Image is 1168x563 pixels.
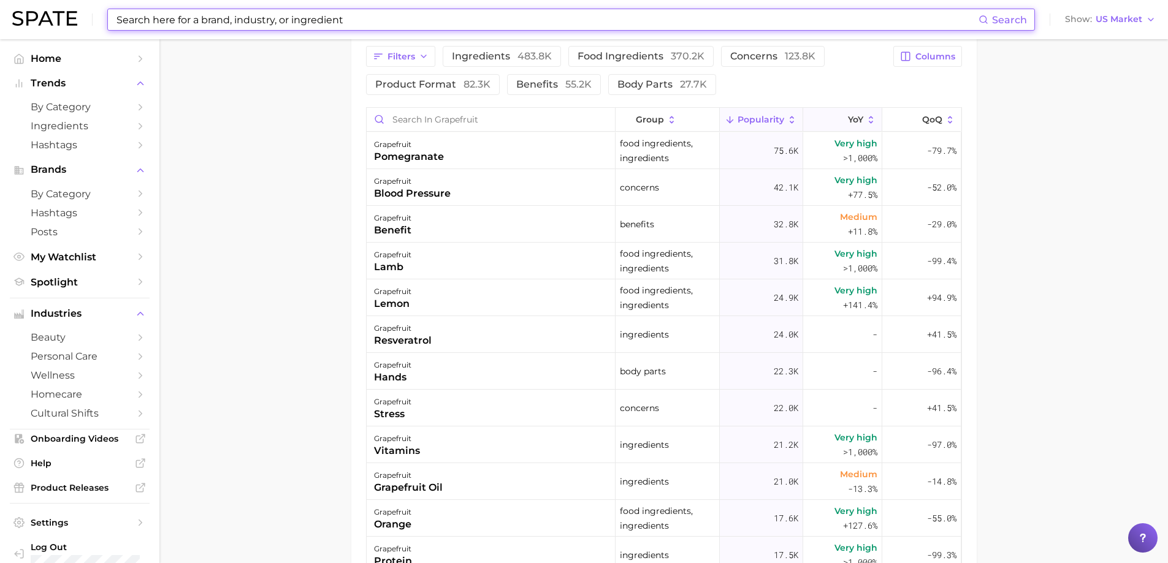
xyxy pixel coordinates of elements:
span: ingredients [620,474,669,489]
div: stress [374,407,411,421]
span: 17.6k [774,511,798,526]
button: grapefruithandsbody parts22.3k--96.4% [367,353,961,390]
button: grapefruitlambfood ingredients, ingredients31.8kVery high>1,000%-99.4% [367,243,961,279]
div: blood pressure [374,186,451,201]
a: Onboarding Videos [10,429,150,448]
span: Product Releases [31,482,129,493]
button: grapefruitbenefitbenefits32.8kMedium+11.8%-29.0% [367,206,961,243]
span: 370.2k [671,50,704,62]
span: -29.0% [927,217,956,232]
div: grapefruit [374,284,411,299]
button: group [616,108,720,132]
span: - [872,364,877,379]
span: +41.5% [927,401,956,415]
div: grapefruit [374,395,411,409]
span: 123.8k [785,50,815,62]
span: food ingredients, ingredients [620,283,715,312]
button: Filters [366,46,435,67]
span: Medium [840,210,877,224]
span: Very high [834,136,877,151]
span: +141.4% [843,298,877,312]
span: by Category [31,188,129,200]
button: Trends [10,74,150,93]
span: Very high [834,430,877,445]
div: lamb [374,260,411,274]
span: >1,000% [843,152,877,164]
span: Brands [31,164,129,175]
span: Ingredients [31,120,129,132]
span: Popularity [738,115,784,124]
span: Home [31,53,129,64]
div: pomegranate [374,149,444,164]
button: Columns [893,46,961,67]
span: homecare [31,388,129,400]
a: Ingredients [10,116,150,135]
div: grapefruit [374,358,411,372]
span: beauty [31,331,129,343]
span: -99.4% [927,254,956,268]
span: Very high [834,246,877,261]
a: by Category [10,97,150,116]
span: cultural shifts [31,407,129,419]
span: 22.0k [774,401,798,415]
span: 17.5k [774,548,798,562]
span: ingredients [620,437,669,452]
span: ingredients [620,548,669,562]
button: ShowUS Market [1062,12,1159,28]
div: grapefruit [374,247,411,262]
div: grapefruit [374,431,420,446]
div: orange [374,517,411,532]
span: -99.3% [927,548,956,562]
span: personal care [31,350,129,362]
span: Spotlight [31,276,129,288]
span: -96.4% [927,364,956,379]
div: grapefruit [374,505,411,520]
span: 42.1k [774,180,798,195]
span: Very high [834,540,877,555]
a: Help [10,454,150,472]
span: concerns [620,401,659,415]
span: food ingredients [578,51,704,61]
a: personal care [10,347,150,366]
a: Spotlight [10,273,150,292]
a: Hashtags [10,203,150,222]
span: 31.8k [774,254,798,268]
span: +41.5% [927,327,956,342]
span: -13.3% [848,482,877,496]
a: Posts [10,222,150,241]
span: Show [1065,16,1092,23]
button: Industries [10,304,150,323]
span: by Category [31,101,129,113]
span: Log Out [31,542,156,553]
div: grapefruit [374,174,451,189]
span: 21.2k [774,437,798,452]
span: ingredients [452,51,552,61]
div: resveratrol [374,333,432,348]
div: vitamins [374,444,420,458]
button: grapefruitvitaminsingredients21.2kVery high>1,000%-97.0% [367,426,961,463]
button: grapefruitorangefood ingredients, ingredients17.6kVery high+127.6%-55.0% [367,500,961,537]
span: US Market [1096,16,1142,23]
a: beauty [10,328,150,347]
div: grapefruit [374,321,432,336]
span: Hashtags [31,139,129,151]
span: +127.6% [843,518,877,533]
span: ingredients [620,327,669,342]
button: grapefruitresveratrolingredients24.0k-+41.5% [367,316,961,353]
span: Industries [31,308,129,319]
div: grapefruit [374,542,412,556]
span: Help [31,458,129,469]
span: Very high [834,173,877,187]
span: wellness [31,369,129,381]
span: Settings [31,517,129,528]
button: YoY [803,108,882,132]
span: +77.5% [848,187,877,202]
span: Medium [840,467,877,482]
a: cultural shifts [10,404,150,423]
button: grapefruitblood pressureconcerns42.1kVery high+77.5%-52.0% [367,169,961,206]
span: group [636,115,664,124]
span: food ingredients, ingredients [620,246,715,276]
span: >1,000% [843,446,877,458]
input: Search here for a brand, industry, or ingredient [115,9,979,30]
div: lemon [374,297,411,311]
